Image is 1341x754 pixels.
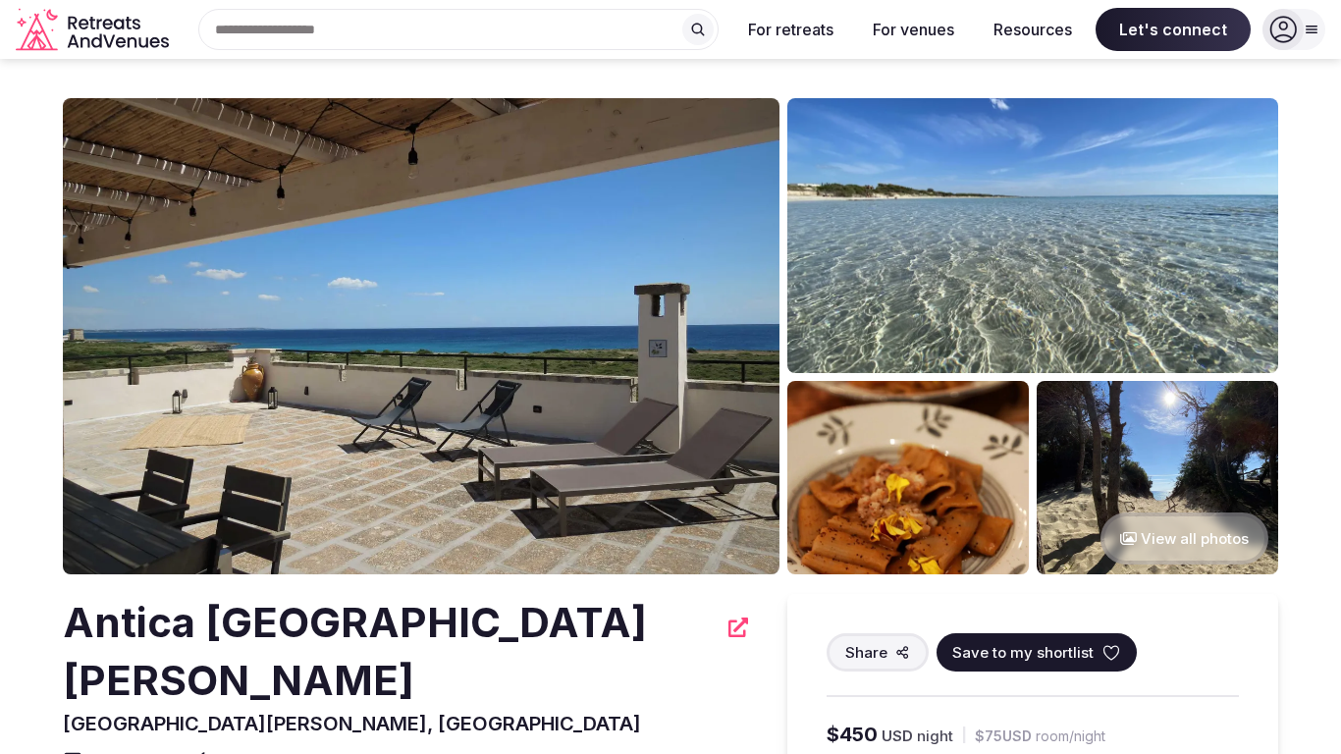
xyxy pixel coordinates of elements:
button: For venues [857,8,970,51]
span: [GEOGRAPHIC_DATA][PERSON_NAME], [GEOGRAPHIC_DATA] [63,712,641,735]
span: $75 USD [975,727,1032,746]
h2: Antica [GEOGRAPHIC_DATA][PERSON_NAME] [63,594,717,710]
svg: Retreats and Venues company logo [16,8,173,52]
button: Save to my shortlist [937,633,1137,672]
span: Let's connect [1096,8,1251,51]
span: room/night [1036,727,1105,746]
span: Save to my shortlist [952,642,1094,663]
button: View all photos [1100,512,1268,565]
span: $450 [827,721,878,748]
img: Venue gallery photo [1037,381,1278,574]
a: Visit the homepage [16,8,173,52]
div: | [961,725,967,745]
span: Share [845,642,887,663]
img: Venue gallery photo [787,98,1278,373]
button: Share [827,633,929,672]
img: Venue cover photo [63,98,779,574]
button: For retreats [732,8,849,51]
img: Venue gallery photo [787,381,1029,574]
button: Resources [978,8,1088,51]
span: night [917,726,953,746]
span: USD [882,726,913,746]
